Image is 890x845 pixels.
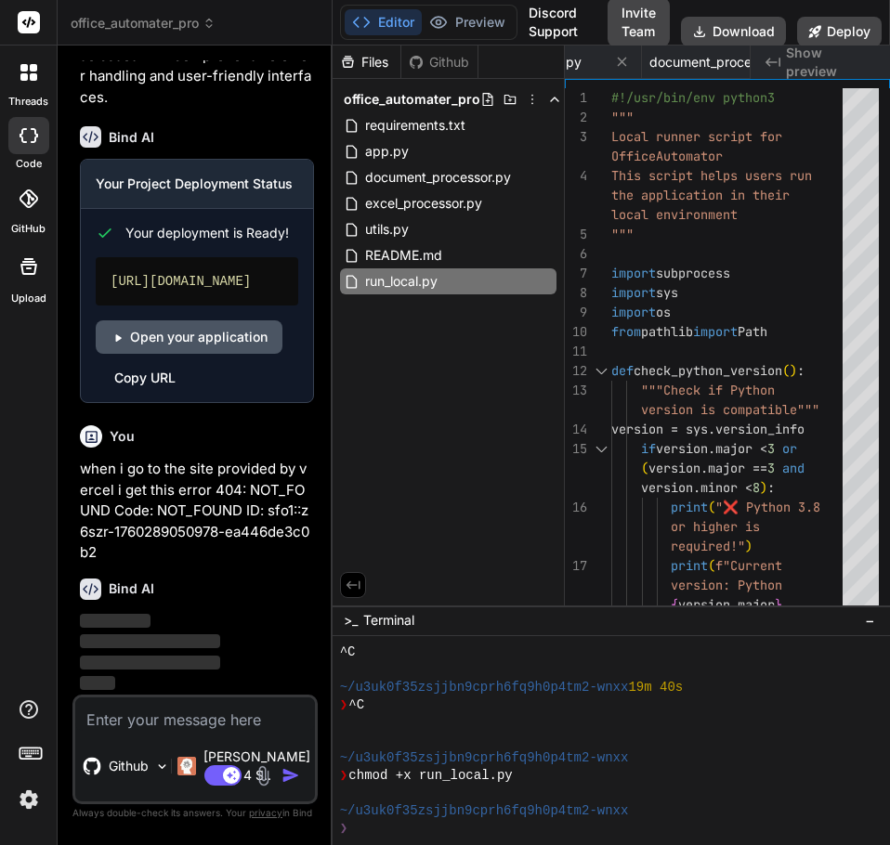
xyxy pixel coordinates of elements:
[344,90,480,109] span: office_automater_pro
[611,187,790,203] span: the application in their
[565,264,587,283] div: 7
[656,265,730,281] span: subprocess
[114,369,176,387] div: Copy URL
[611,226,634,242] span: """
[565,381,587,400] div: 13
[656,304,671,320] span: os
[861,605,879,635] button: −
[611,206,738,223] span: local environment
[782,440,797,457] span: or
[363,140,411,162] span: app.py
[565,498,587,517] div: 16
[348,696,364,714] span: ^C
[786,44,875,81] span: Show preview
[565,127,587,147] div: 3
[745,538,753,554] span: )
[611,128,782,145] span: Local runner script for
[611,323,641,340] span: from
[611,167,812,184] span: This script helps users run
[96,257,298,305] div: [URL][DOMAIN_NAME]
[611,109,634,125] span: """
[797,362,805,379] span: :
[671,499,708,515] span: print
[96,320,282,354] a: Open your application
[80,459,314,564] p: when i go to the site provided by vercel i get this error 404: NOT_FOUND Code: NOT_FOUND ID: sfo1...
[611,421,805,437] span: version = sys.version_info
[611,89,775,106] span: #!/usr/bin/env python3
[671,596,678,613] span: {
[589,361,613,381] div: Click to collapse the range.
[775,596,782,613] span: }
[681,17,786,46] button: Download
[340,820,349,838] span: ❯
[648,460,767,476] span: version.major ==
[641,440,656,457] span: if
[125,224,289,242] span: Your deployment is Ready!
[641,401,819,418] span: version is compatible"""
[363,218,411,240] span: utils.py
[865,611,875,630] span: −
[656,284,678,301] span: sys
[641,323,693,340] span: pathlib
[767,479,775,496] span: :
[611,304,656,320] span: import
[340,802,629,820] span: ~/u3uk0f35zsjjbn9cprh6fq9h0p4tm2-wnxx
[253,765,274,786] img: attachment
[671,557,708,574] span: print
[363,166,513,188] span: document_processor.py
[110,427,135,446] h6: You
[80,614,151,628] span: ‌
[345,9,422,35] button: Editor
[565,244,587,264] div: 6
[693,323,738,340] span: import
[422,9,513,35] button: Preview
[782,362,790,379] span: (
[671,577,782,593] span: version: Python
[363,270,439,292] span: run_local.py
[363,611,414,630] span: Terminal
[8,94,48,110] label: threads
[589,439,613,459] div: Click to collapse the range.
[790,362,797,379] span: )
[340,696,349,714] span: ❯
[363,114,467,136] span: requirements.txt
[565,88,587,108] div: 1
[678,596,775,613] span: version.major
[708,557,715,574] span: (
[109,757,149,775] p: Github
[767,440,775,457] span: 3
[80,656,220,669] span: ‌
[71,14,216,32] span: office_automater_pro
[611,265,656,281] span: import
[333,53,400,71] div: Files
[715,557,782,574] span: f"Current
[797,17,882,46] button: Deploy
[611,284,656,301] span: import
[565,342,587,361] div: 11
[565,361,587,381] div: 12
[656,440,767,457] span: version.major <
[782,460,805,476] span: and
[565,556,587,576] div: 17
[611,362,634,379] span: def
[565,303,587,322] div: 9
[715,499,820,515] span: "❌ Python 3.8
[738,323,767,340] span: Path
[708,499,715,515] span: (
[611,148,723,164] span: OfficeAutomator
[96,175,298,193] h3: Your Project Deployment Status
[767,460,775,476] span: 3
[203,747,310,785] p: [PERSON_NAME] 4 S..
[340,767,349,785] span: ❯
[565,225,587,244] div: 5
[16,156,42,172] label: code
[649,53,789,71] span: document_processor.py
[634,362,782,379] span: check_python_version
[401,53,478,71] div: Github
[628,679,683,696] span: 19m 40s
[11,221,46,237] label: GitHub
[671,518,760,535] span: or higher is
[565,283,587,303] div: 8
[363,192,484,214] span: excel_processor.py
[344,611,358,630] span: >_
